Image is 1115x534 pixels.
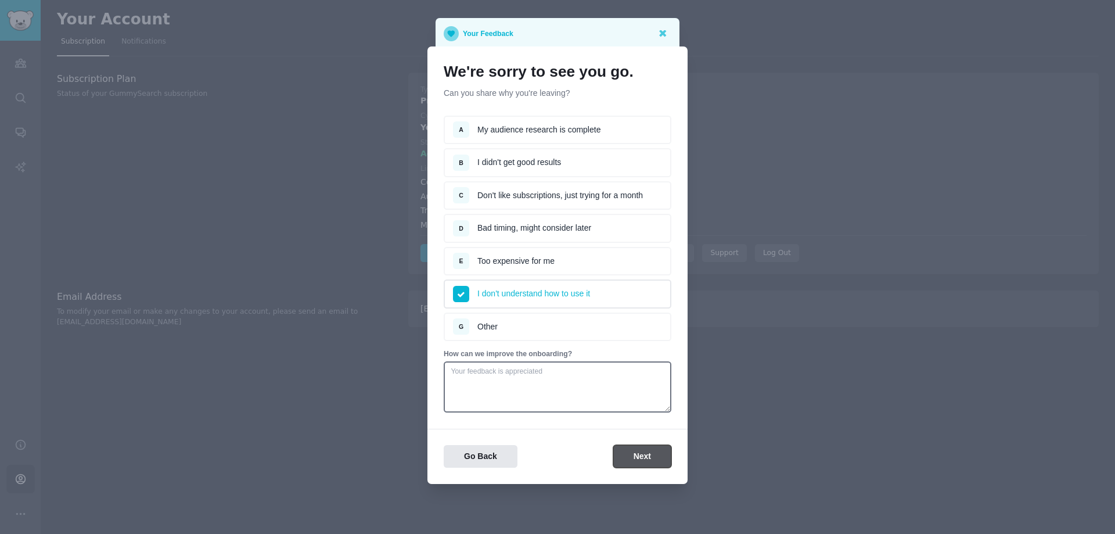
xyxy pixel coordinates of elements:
button: Go Back [444,445,517,468]
span: D [459,225,463,232]
span: G [459,323,463,330]
button: Next [613,445,671,468]
span: A [459,126,463,133]
span: E [459,257,463,264]
p: Your Feedback [463,26,513,41]
p: How can we improve the onboarding? [444,349,671,360]
h1: We're sorry to see you go. [444,63,671,81]
p: Can you share why you're leaving? [444,87,671,99]
span: B [459,159,463,166]
span: C [459,192,463,199]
